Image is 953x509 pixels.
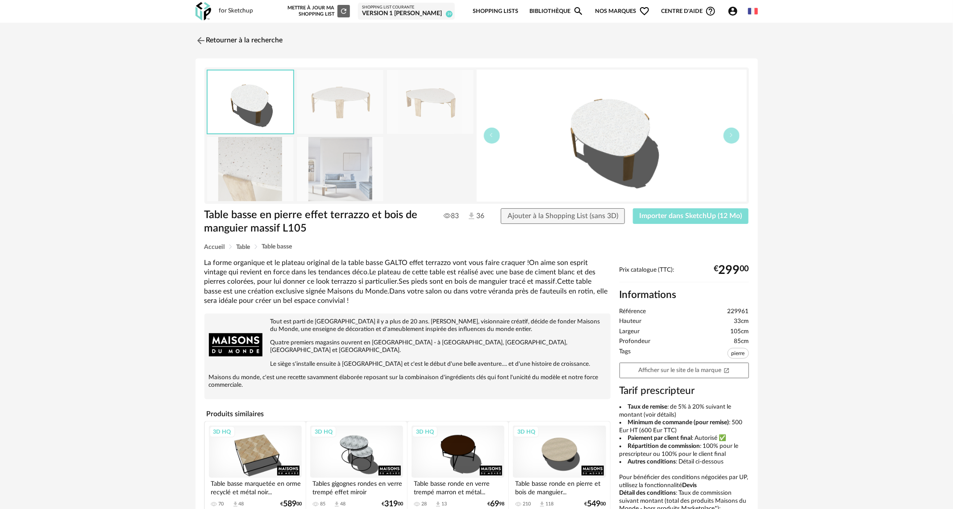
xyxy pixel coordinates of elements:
div: for Sketchup [219,7,254,15]
span: Centre d'aideHelp Circle Outline icon [661,6,716,17]
b: Paiement par client final [628,435,692,441]
span: 589 [283,501,296,507]
li: : Détail ci-dessous [620,458,749,466]
div: Tables gigognes rondes en verre trempé effet miroir [310,478,403,496]
span: Refresh icon [340,8,348,13]
div: 210 [523,501,531,507]
span: Importer dans SketchUp (12 Mo) [640,212,742,219]
img: table-basse-en-pierre-effet-terrazzo-et-bois-de-manguier-massif-l105-1000-2-33-229961_2.jpg [387,70,474,134]
div: Prix catalogue (TTC): [620,266,749,283]
p: Maisons du monde, c'est une recette savamment élaborée reposant sur la combinaison d'ingrédients ... [209,374,606,389]
a: Afficher sur le site de la marqueOpen In New icon [620,363,749,378]
div: 48 [239,501,244,507]
span: pierre [728,348,749,359]
div: € 00 [382,501,403,507]
div: VERSION 1 [PERSON_NAME] [362,10,451,18]
div: 48 [340,501,345,507]
img: Téléchargements [467,211,476,221]
a: Shopping List courante VERSION 1 [PERSON_NAME] 39 [362,5,451,18]
div: 3D HQ [513,426,539,438]
span: Download icon [232,501,239,508]
b: Minimum de commande (pour remise) [628,419,729,426]
div: Table basse marquetée en orme recyclé et métal noir... [209,478,302,496]
span: Référence [620,308,646,316]
span: Hauteur [620,318,642,326]
span: Help Circle Outline icon [705,6,716,17]
span: Download icon [435,501,441,508]
div: € 00 [585,501,606,507]
span: 85cm [734,338,749,346]
span: Download icon [333,501,340,508]
span: 319 [384,501,398,507]
span: Nos marques [595,1,650,22]
h2: Informations [620,289,749,302]
p: Quatre premiers magasins ouvrent en [GEOGRAPHIC_DATA] - à [GEOGRAPHIC_DATA], [GEOGRAPHIC_DATA], [... [209,339,606,354]
span: Profondeur [620,338,651,346]
div: € 00 [280,501,302,507]
span: 549 [587,501,601,507]
div: 118 [545,501,553,507]
div: 3D HQ [412,426,438,438]
li: : 500 Eur HT (600 Eur TTC) [620,419,749,435]
li: : Autorisé ✅ [620,435,749,443]
a: Retourner à la recherche [196,31,283,50]
img: fr [748,6,758,16]
span: 229961 [728,308,749,316]
h3: Tarif prescripteur [620,385,749,397]
img: thumbnail.png [477,70,747,202]
p: Tout est parti de [GEOGRAPHIC_DATA] il y a plus de 20 ans. [PERSON_NAME], visionnaire créatif, dé... [209,318,606,333]
b: Détail des conditions [620,490,676,496]
a: Shopping Lists [473,1,518,22]
img: thumbnail.png [208,70,293,133]
img: OXP [196,2,211,21]
b: Devis [682,482,697,488]
span: 83 [444,211,459,220]
div: Table basse ronde en verre trempé marron et métal... [412,478,504,496]
h1: Table basse en pierre effet terrazzo et bois de manguier massif L105 [204,208,426,236]
span: Open In New icon [724,367,730,373]
span: 105cm [731,328,749,336]
span: Account Circle icon [728,6,738,17]
button: Importer dans SketchUp (12 Mo) [633,208,749,224]
div: 85 [320,501,325,507]
span: 36 [467,211,484,221]
b: Répartition de commission [628,443,700,449]
div: 3D HQ [209,426,235,438]
span: 69 [490,501,499,507]
span: Accueil [204,244,225,250]
img: table-basse-en-pierre-effet-terrazzo-et-bois-de-manguier-massif-l105-1000-2-33-229961_1.jpg [297,70,383,134]
div: 13 [441,501,447,507]
div: La forme organique et le plateau original de la table basse GALTO effet terrazzo vont vous faire ... [204,258,611,306]
div: Table basse ronde en pierre et bois de manguier... [513,478,606,496]
span: Account Circle icon [728,6,742,17]
span: 299 [719,267,740,274]
h4: Produits similaires [204,407,611,421]
b: Autres conditions [628,459,676,465]
div: € 00 [714,267,749,274]
span: Magnify icon [573,6,584,17]
span: Table [237,244,250,250]
li: : 100% pour le prescripteur ou 100% pour le client final [620,443,749,458]
img: table-basse-en-pierre-effet-terrazzo-et-bois-de-manguier-massif-l105-1000-2-33-229961_3.jpg [207,137,294,201]
span: 39 [446,11,453,17]
span: Ajouter à la Shopping List (sans 3D) [508,212,618,219]
span: 33cm [734,318,749,326]
div: 28 [421,501,427,507]
span: Largeur [620,328,640,336]
div: € 98 [487,501,504,507]
span: Table basse [262,244,292,250]
b: Taux de remise [628,404,667,410]
span: Download icon [539,501,545,508]
span: Heart Outline icon [639,6,650,17]
span: Tags [620,348,631,361]
p: Le siège s'installe ensuite à [GEOGRAPHIC_DATA] et c'est le début d'une belle aventure.... et d'u... [209,360,606,368]
div: Shopping List courante [362,5,451,10]
img: svg+xml;base64,PHN2ZyB3aWR0aD0iMjQiIGhlaWdodD0iMjQiIHZpZXdCb3g9IjAgMCAyNCAyNCIgZmlsbD0ibm9uZSIgeG... [196,35,206,46]
a: BibliothèqueMagnify icon [529,1,584,22]
img: brand logo [209,318,262,372]
div: 3D HQ [311,426,337,438]
div: 70 [219,501,224,507]
li: : de 5% à 20% suivant le montant (voir détails) [620,403,749,419]
img: table-basse-en-pierre-effet-terrazzo-et-bois-de-manguier-massif-l105-1000-2-33-229961_12.jpg [297,137,383,201]
div: Breadcrumb [204,244,749,250]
